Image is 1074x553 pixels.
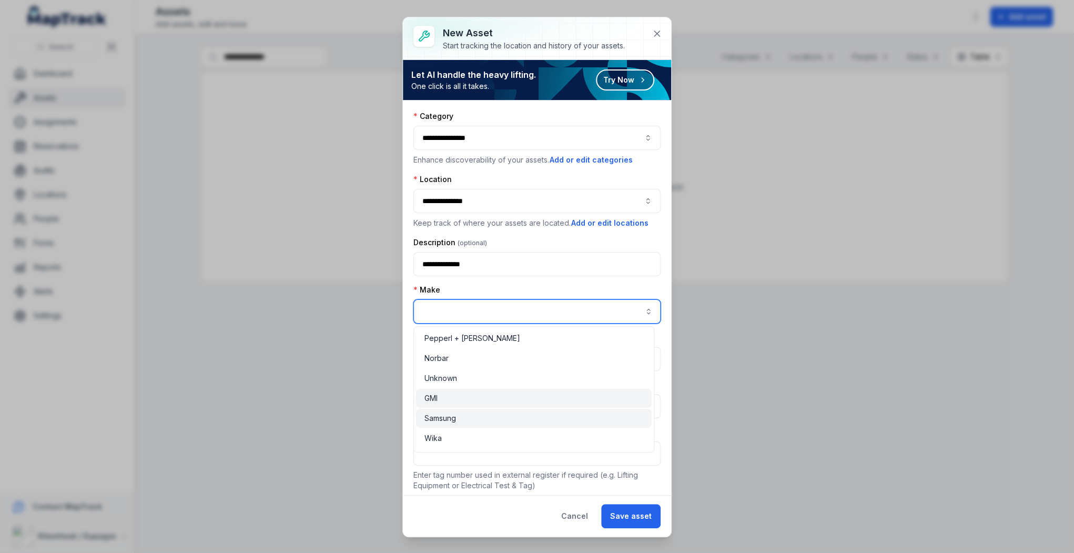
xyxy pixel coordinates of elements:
[424,333,520,344] span: Pepperl + [PERSON_NAME]
[424,433,442,444] span: Wika
[424,413,456,424] span: Samsung
[424,373,457,384] span: Unknown
[424,393,438,404] span: GMI
[413,299,661,324] input: asset-add:cf[8d30bdcc-ee20-45c2-b158-112416eb6043]-label
[424,353,449,364] span: Norbar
